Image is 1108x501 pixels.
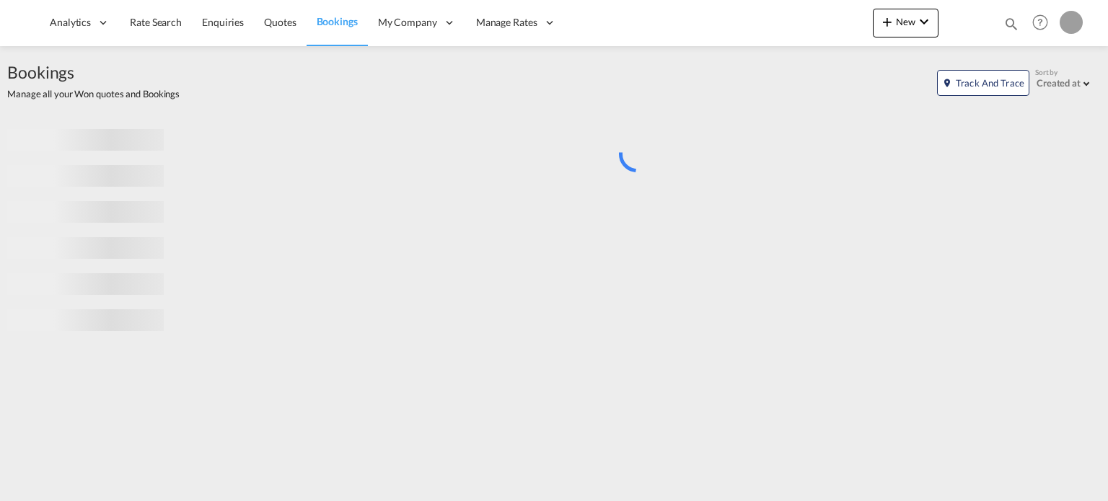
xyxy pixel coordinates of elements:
[317,15,358,27] span: Bookings
[7,87,180,100] span: Manage all your Won quotes and Bookings
[879,16,933,27] span: New
[879,13,896,30] md-icon: icon-plus 400-fg
[50,15,91,30] span: Analytics
[202,16,244,28] span: Enquiries
[1028,10,1060,36] div: Help
[1028,10,1052,35] span: Help
[942,78,952,88] md-icon: icon-map-marker
[378,15,437,30] span: My Company
[915,13,933,30] md-icon: icon-chevron-down
[476,15,537,30] span: Manage Rates
[873,9,938,37] button: icon-plus 400-fgNewicon-chevron-down
[7,61,180,84] span: Bookings
[1003,16,1019,37] div: icon-magnify
[937,70,1029,96] button: icon-map-markerTrack and Trace
[1037,77,1081,89] div: Created at
[264,16,296,28] span: Quotes
[1035,67,1058,77] span: Sort by
[1003,16,1019,32] md-icon: icon-magnify
[130,16,182,28] span: Rate Search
